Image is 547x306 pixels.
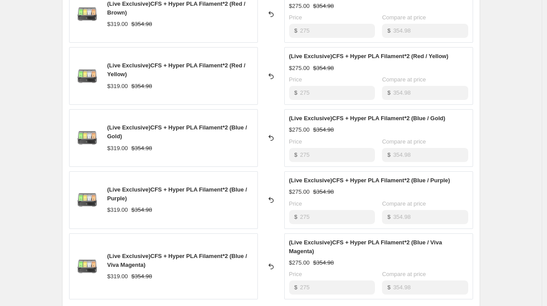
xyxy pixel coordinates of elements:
div: $275.00 [289,2,310,11]
span: (Live Exclusive)CFS + Hyper PLA Filament*2 (Blue / Viva Magenta) [289,239,442,254]
strike: $354.98 [313,64,334,73]
span: $ [294,284,297,291]
strike: $354.98 [313,258,334,267]
div: $275.00 [289,188,310,196]
span: $ [387,151,390,158]
strike: $354.98 [132,82,152,91]
span: $ [387,284,390,291]
span: Price [289,14,302,21]
div: $319.00 [107,20,128,29]
span: (Live Exclusive)CFS + Hyper PLA Filament*2 (Blue / Purple) [107,186,247,202]
strike: $354.98 [132,206,152,214]
span: $ [387,89,390,96]
strike: $354.98 [313,2,334,11]
span: $ [294,151,297,158]
span: Compare at price [382,14,426,21]
div: $319.00 [107,144,128,153]
img: 1_80x.png [74,187,100,213]
span: (Live Exclusive)CFS + Hyper PLA Filament*2 (Blue / Viva Magenta) [107,253,247,268]
div: $275.00 [289,258,310,267]
span: (Live Exclusive)CFS + Hyper PLA Filament*2 (Blue / Gold) [289,115,445,122]
div: $319.00 [107,82,128,91]
strike: $354.98 [132,144,152,153]
span: Compare at price [382,138,426,145]
span: (Live Exclusive)CFS + Hyper PLA Filament*2 (Blue / Purple) [289,177,450,184]
strike: $354.98 [132,272,152,281]
span: Price [289,138,302,145]
span: $ [294,27,297,34]
span: Price [289,76,302,83]
div: $275.00 [289,64,310,73]
span: Price [289,200,302,207]
img: 1_80x.png [74,125,100,151]
span: (Live Exclusive)CFS + Hyper PLA Filament*2 (Red / Yellow) [107,62,246,77]
span: (Live Exclusive)CFS + Hyper PLA Filament*2 (Red / Yellow) [289,53,448,59]
span: (Live Exclusive)CFS + Hyper PLA Filament*2 (Red / Brown) [107,0,246,16]
span: $ [294,214,297,220]
span: Compare at price [382,76,426,83]
span: (Live Exclusive)CFS + Hyper PLA Filament*2 (Blue / Gold) [107,124,247,140]
span: Compare at price [382,271,426,277]
strike: $354.98 [132,20,152,29]
span: Compare at price [382,200,426,207]
div: $275.00 [289,125,310,134]
span: Price [289,271,302,277]
span: $ [294,89,297,96]
div: $319.00 [107,272,128,281]
span: $ [387,214,390,220]
img: 1_80x.png [74,253,100,280]
img: 1_80x.png [74,63,100,89]
strike: $354.98 [313,188,334,196]
strike: $354.98 [313,125,334,134]
div: $319.00 [107,206,128,214]
img: 1_80x.png [74,1,100,27]
span: $ [387,27,390,34]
